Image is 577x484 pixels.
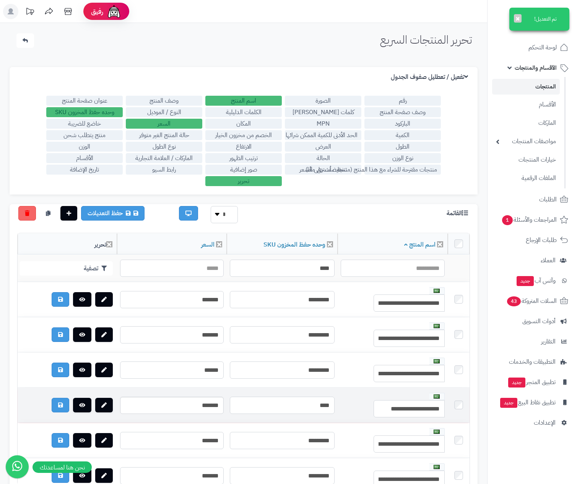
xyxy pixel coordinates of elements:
label: النوع / الموديل [126,107,202,117]
a: الطلبات [492,190,572,209]
a: المنتجات [492,79,560,95]
img: العربية [434,430,440,434]
h3: القائمة [447,210,470,217]
h1: تحرير المنتجات السريع [380,33,472,46]
img: العربية [434,324,440,328]
span: العملاء [541,255,556,266]
label: الوزن [46,142,123,152]
label: وصف المنتج [126,96,202,106]
a: التطبيقات والخدمات [492,353,572,371]
a: الملفات الرقمية [492,170,560,186]
a: العملاء [492,251,572,270]
span: أدوات التسويق [522,316,556,327]
h3: تفعيل / تعطليل صفوف الجدول [391,74,470,81]
a: خيارات المنتجات [492,152,560,168]
label: اسم المنتج [205,96,282,106]
th: تحرير [18,234,117,255]
span: تطبيق المتجر [507,377,556,388]
label: الصورة [285,96,361,106]
span: تطبيق نقاط البيع [499,397,556,408]
img: العربية [434,465,440,469]
label: الكمية [364,130,441,140]
label: خاضع للضريبة [46,119,123,129]
span: الأقسام والمنتجات [515,62,557,73]
a: تطبيق المتجرجديد [492,373,572,391]
a: الإعدادات [492,414,572,432]
a: المراجعات والأسئلة1 [492,211,572,229]
a: السعر [201,240,215,249]
span: التقارير [541,336,556,347]
a: اسم المنتج [404,240,436,249]
a: حفظ التعديلات [81,206,145,221]
label: ترتيب الظهور [205,153,282,163]
a: لوحة التحكم [492,38,572,57]
label: تحرير [205,176,282,186]
label: رقم [364,96,441,106]
button: تصفية [20,261,113,276]
label: وصف صفحة المنتج [364,107,441,117]
a: تطبيق نقاط البيعجديد [492,393,572,412]
label: الخصم من مخزون الخيار [205,130,282,140]
span: طلبات الإرجاع [526,235,557,245]
label: كلمات [PERSON_NAME] [285,107,361,117]
label: الحد الأدنى للكمية الممكن شرائها [285,130,361,140]
img: ai-face.png [106,4,122,19]
img: العربية [434,394,440,399]
span: وآتس آب [516,275,556,286]
label: وحده حفظ المخزون SKU [46,107,123,117]
span: المراجعات والأسئلة [501,214,557,225]
label: تاريخ الإضافة [46,165,123,175]
span: 1 [502,215,513,225]
label: المكان [205,119,282,129]
label: الأقسام [46,153,123,163]
a: وحده حفظ المخزون SKU [263,240,325,249]
a: وآتس آبجديد [492,271,572,290]
button: × [514,14,522,23]
label: تخفيضات على السعر [285,165,361,175]
a: الماركات [492,115,560,131]
span: لوحة التحكم [528,42,557,53]
label: رابط السيو [126,165,202,175]
label: الطول [364,142,441,152]
a: طلبات الإرجاع [492,231,572,249]
label: منتج يتطلب شحن [46,130,123,140]
span: رفيق [91,7,103,16]
label: الباركود [364,119,441,129]
label: الارتفاع [205,142,282,152]
span: التطبيقات والخدمات [509,356,556,367]
a: السلات المتروكة43 [492,292,572,310]
span: الإعدادات [534,417,556,428]
span: السلات المتروكة [506,296,557,306]
span: جديد [517,276,534,286]
label: نوع الطول [126,142,202,152]
span: الطلبات [539,194,557,205]
a: مواصفات المنتجات [492,133,560,150]
span: جديد [508,378,525,388]
span: جديد [500,398,517,408]
label: الماركات / العلامة التجارية [126,153,202,163]
div: تم التعديل! [509,8,569,31]
label: السعر [126,119,202,129]
a: تحديثات المنصة [20,4,39,21]
img: العربية [434,289,440,293]
label: MPN [285,119,361,129]
label: حالة المنتج الغير متوفر [126,130,202,140]
label: الحالة [285,153,361,163]
a: التقارير [492,332,572,351]
label: منتجات مقترحة للشراء مع هذا المنتج (منتجات تُشترى معًا) [364,165,441,175]
label: عنوان صفحة المنتج [46,96,123,106]
span: 43 [507,296,521,306]
label: نوع الوزن [364,153,441,163]
label: العرض [285,142,361,152]
img: العربية [434,359,440,363]
label: صور إضافية [205,165,282,175]
a: أدوات التسويق [492,312,572,330]
label: الكلمات الدليلية [205,107,282,117]
a: الأقسام [492,96,560,113]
